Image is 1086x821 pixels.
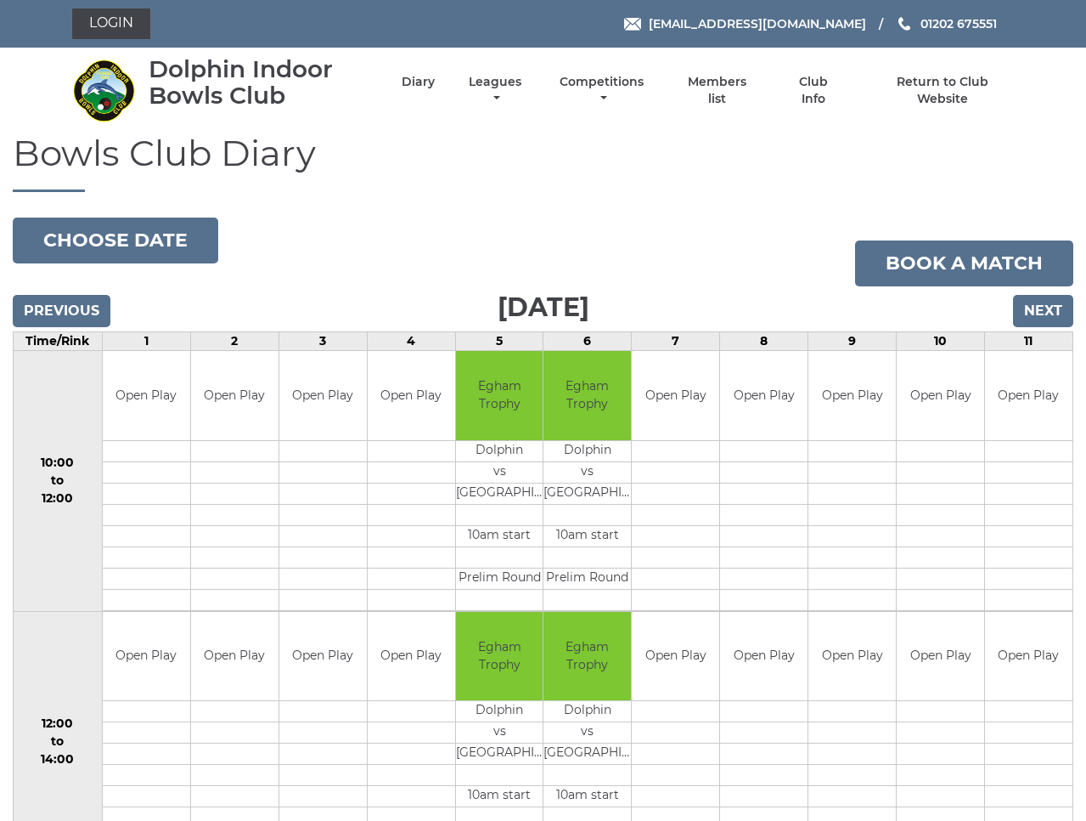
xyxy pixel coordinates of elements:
[632,332,720,351] td: 7
[896,14,997,33] a: Phone us 01202 675551
[456,568,543,589] td: Prelim Round
[543,722,631,744] td: vs
[367,332,455,351] td: 4
[456,461,543,483] td: vs
[543,461,631,483] td: vs
[14,351,103,612] td: 10:00 to 12:00
[543,483,631,504] td: [GEOGRAPHIC_DATA]
[985,612,1072,701] td: Open Play
[543,744,631,765] td: [GEOGRAPHIC_DATA]
[13,133,1073,192] h1: Bowls Club Diary
[649,16,866,31] span: [EMAIL_ADDRESS][DOMAIN_NAME]
[720,332,808,351] td: 8
[870,74,1014,107] a: Return to Club Website
[402,74,435,90] a: Diary
[898,17,910,31] img: Phone us
[543,440,631,461] td: Dolphin
[543,612,631,701] td: Egham Trophy
[632,351,719,440] td: Open Play
[456,483,543,504] td: [GEOGRAPHIC_DATA]
[103,612,190,701] td: Open Play
[1013,295,1073,327] input: Next
[808,612,896,701] td: Open Play
[455,332,543,351] td: 5
[102,332,190,351] td: 1
[624,18,641,31] img: Email
[984,332,1072,351] td: 11
[543,786,631,807] td: 10am start
[624,14,866,33] a: Email [EMAIL_ADDRESS][DOMAIN_NAME]
[279,351,367,440] td: Open Play
[279,332,367,351] td: 3
[72,59,136,122] img: Dolphin Indoor Bowls Club
[456,612,543,701] td: Egham Trophy
[556,74,649,107] a: Competitions
[985,351,1072,440] td: Open Play
[897,332,985,351] td: 10
[464,74,526,107] a: Leagues
[368,351,455,440] td: Open Play
[786,74,841,107] a: Club Info
[456,351,543,440] td: Egham Trophy
[456,701,543,722] td: Dolphin
[191,612,279,701] td: Open Play
[72,8,150,39] a: Login
[855,241,1073,286] a: Book a match
[720,351,807,440] td: Open Play
[368,612,455,701] td: Open Play
[543,701,631,722] td: Dolphin
[456,722,543,744] td: vs
[543,568,631,589] td: Prelim Round
[190,332,279,351] td: 2
[279,612,367,701] td: Open Play
[456,440,543,461] td: Dolphin
[632,612,719,701] td: Open Play
[808,351,896,440] td: Open Play
[103,351,190,440] td: Open Play
[543,525,631,546] td: 10am start
[149,56,372,109] div: Dolphin Indoor Bowls Club
[13,218,218,263] button: Choose date
[808,332,897,351] td: 9
[897,351,984,440] td: Open Play
[920,16,997,31] span: 01202 675551
[456,525,543,546] td: 10am start
[191,351,279,440] td: Open Play
[14,332,103,351] td: Time/Rink
[678,74,756,107] a: Members list
[897,612,984,701] td: Open Play
[543,332,632,351] td: 6
[456,786,543,807] td: 10am start
[543,351,631,440] td: Egham Trophy
[13,295,110,327] input: Previous
[720,612,807,701] td: Open Play
[456,744,543,765] td: [GEOGRAPHIC_DATA]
